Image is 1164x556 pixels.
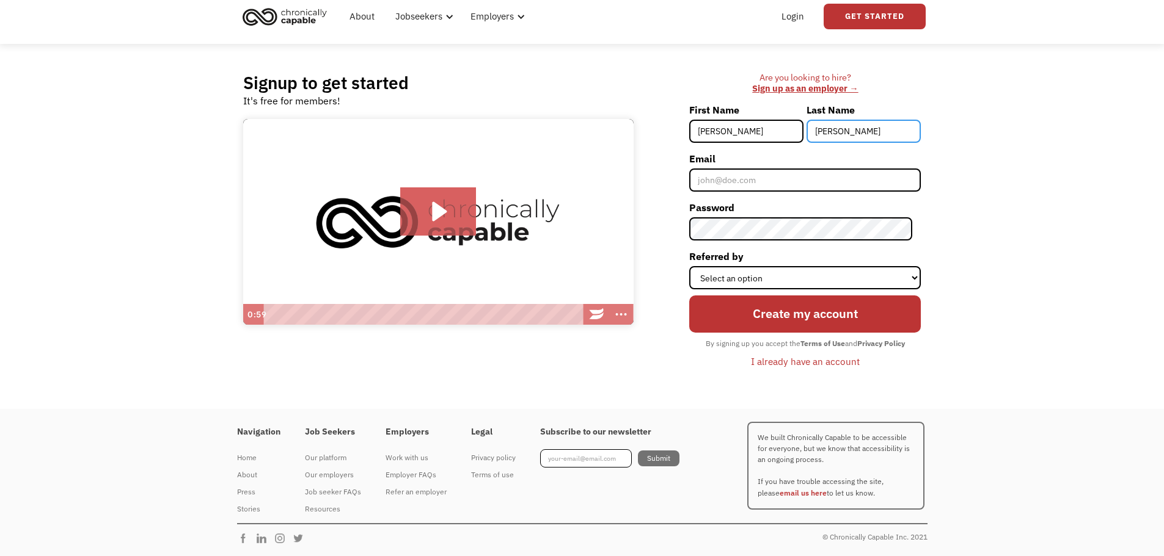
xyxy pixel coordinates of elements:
a: Wistia Logo -- Learn More [585,304,609,325]
a: Sign up as an employer → [752,82,858,94]
div: I already have an account [751,354,860,369]
img: Chronically Capable logo [239,3,331,30]
img: Chronically Capable Facebook Page [237,532,255,544]
div: Work with us [386,450,447,465]
a: Work with us [386,449,447,466]
strong: Privacy Policy [857,339,905,348]
input: your-email@email.com [540,449,632,468]
div: Employer FAQs [386,468,447,482]
div: It's free for members! [243,93,340,108]
div: Job seeker FAQs [305,485,361,499]
img: Introducing Chronically Capable [243,119,634,325]
img: Chronically Capable Twitter Page [292,532,310,544]
div: Our platform [305,450,361,465]
div: By signing up you accept the and [700,336,911,352]
div: Employers [470,9,514,24]
h2: Signup to get started [243,72,409,93]
label: Email [689,149,921,168]
div: Are you looking to hire? ‍ [689,72,921,95]
a: Press [237,483,280,500]
div: Our employers [305,468,361,482]
div: Stories [237,502,280,516]
a: Our platform [305,449,361,466]
a: Our employers [305,466,361,483]
a: Get Started [824,4,926,29]
div: Press [237,485,280,499]
div: Refer an employer [386,485,447,499]
strong: Terms of Use [800,339,845,348]
a: Refer an employer [386,483,447,500]
div: Terms of use [471,468,516,482]
input: Joni [689,120,803,143]
a: Terms of use [471,466,516,483]
a: I already have an account [742,351,869,372]
form: Member-Signup-Form [689,100,921,372]
div: About [237,468,280,482]
input: john@doe.com [689,168,921,192]
img: Chronically Capable Instagram Page [274,532,292,544]
button: Show more buttons [609,304,634,325]
a: Privacy policy [471,449,516,466]
label: First Name [689,100,803,120]
a: Stories [237,500,280,518]
h4: Navigation [237,427,280,438]
h4: Legal [471,427,516,438]
img: Chronically Capable Linkedin Page [255,532,274,544]
h4: Employers [386,427,447,438]
a: Resources [305,500,361,518]
label: Last Name [807,100,921,120]
input: Submit [638,450,679,466]
h4: Subscribe to our newsletter [540,427,679,438]
a: Employer FAQs [386,466,447,483]
a: home [239,3,336,30]
div: Home [237,450,280,465]
button: Play Video: Introducing Chronically Capable [400,187,477,236]
p: We built Chronically Capable to be accessible for everyone, but we know that accessibility is an ... [747,422,924,510]
a: About [237,466,280,483]
a: Job seeker FAQs [305,483,361,500]
h4: Job Seekers [305,427,361,438]
a: Home [237,449,280,466]
input: Create my account [689,295,921,332]
form: Footer Newsletter [540,449,679,468]
div: Resources [305,502,361,516]
label: Referred by [689,247,921,266]
label: Password [689,198,921,217]
a: email us here [780,488,827,497]
input: Mitchell [807,120,921,143]
div: Privacy policy [471,450,516,465]
div: Playbar [269,304,579,325]
div: Jobseekers [395,9,442,24]
div: © Chronically Capable Inc. 2021 [822,530,928,544]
